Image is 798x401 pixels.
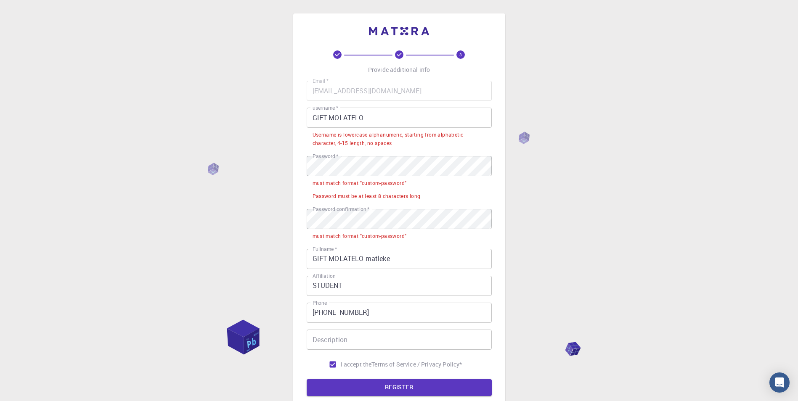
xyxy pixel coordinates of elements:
[313,232,407,240] div: must match format "custom-password"
[769,372,790,393] div: Open Intercom Messenger
[313,192,421,200] div: Password must be at least 8 characters long
[371,360,462,369] p: Terms of Service / Privacy Policy *
[313,179,407,187] div: must match format "custom-password"
[313,206,369,213] label: Password confirmation
[313,245,337,253] label: Fullname
[368,66,430,74] p: Provide additional info
[307,379,492,396] button: REGISTER
[341,360,372,369] span: I accept the
[313,104,338,111] label: username
[313,272,335,280] label: Affiliation
[313,131,486,148] div: Username is lowercase alphanumeric, starting from alphabetic character, 4-15 length, no spaces
[313,299,327,306] label: Phone
[371,360,462,369] a: Terms of Service / Privacy Policy*
[459,52,462,58] text: 3
[313,153,338,160] label: Password
[313,77,329,84] label: Email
